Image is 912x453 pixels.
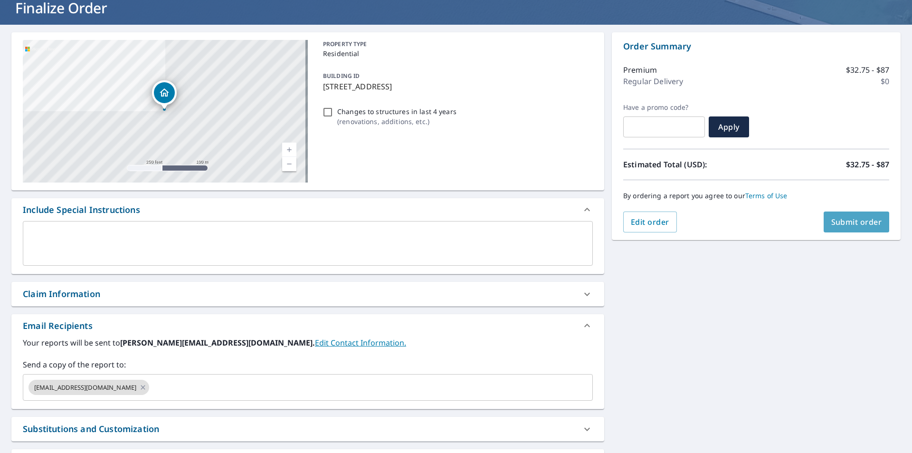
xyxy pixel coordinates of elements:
a: EditContactInfo [315,337,406,348]
a: Terms of Use [745,191,788,200]
p: [STREET_ADDRESS] [323,81,589,92]
p: $32.75 - $87 [846,64,889,76]
span: Submit order [831,217,882,227]
a: Current Level 17, Zoom Out [282,157,296,171]
p: Estimated Total (USD): [623,159,756,170]
div: Substitutions and Customization [11,417,604,441]
button: Apply [709,116,749,137]
button: Submit order [824,212,890,232]
label: Your reports will be sent to [23,337,593,348]
div: Email Recipients [11,314,604,337]
div: Include Special Instructions [11,198,604,221]
p: ( renovations, additions, etc. ) [337,116,456,126]
div: [EMAIL_ADDRESS][DOMAIN_NAME] [28,380,149,395]
p: Premium [623,64,657,76]
p: BUILDING ID [323,72,360,80]
span: Edit order [631,217,669,227]
p: Residential [323,48,589,58]
div: Claim Information [11,282,604,306]
p: $32.75 - $87 [846,159,889,170]
div: Include Special Instructions [23,203,140,216]
p: Order Summary [623,40,889,53]
div: Dropped pin, building 1, Residential property, 15731 Thoroughbred Ln Montverde, FL 34756 [152,80,177,110]
p: Changes to structures in last 4 years [337,106,456,116]
p: Regular Delivery [623,76,683,87]
div: Claim Information [23,288,100,300]
div: Email Recipients [23,319,93,332]
label: Send a copy of the report to: [23,359,593,370]
span: Apply [716,122,741,132]
p: PROPERTY TYPE [323,40,589,48]
p: $0 [881,76,889,87]
label: Have a promo code? [623,103,705,112]
p: By ordering a report you agree to our [623,192,889,200]
button: Edit order [623,212,677,232]
span: [EMAIL_ADDRESS][DOMAIN_NAME] [28,383,142,392]
div: Substitutions and Customization [23,423,159,435]
b: [PERSON_NAME][EMAIL_ADDRESS][DOMAIN_NAME]. [120,337,315,348]
a: Current Level 17, Zoom In [282,143,296,157]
